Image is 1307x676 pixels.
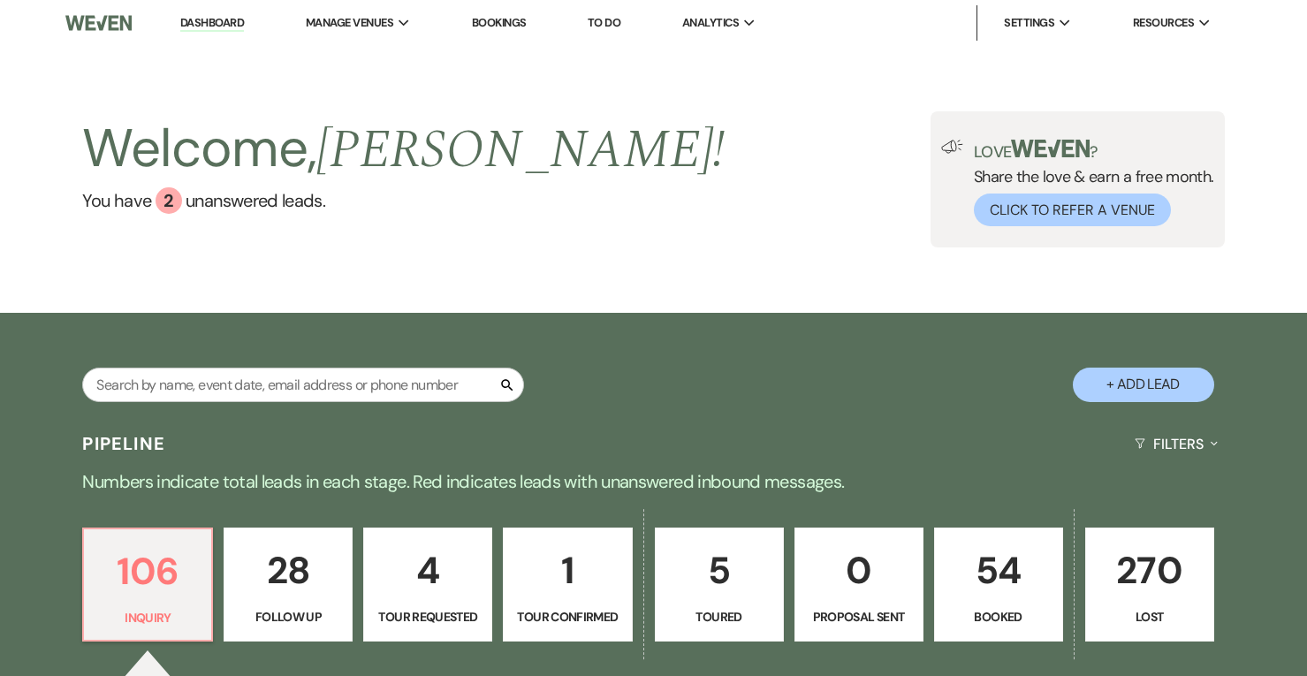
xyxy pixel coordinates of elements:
[1128,421,1224,467] button: Filters
[1085,528,1214,642] a: 270Lost
[180,15,244,32] a: Dashboard
[316,110,725,191] span: [PERSON_NAME] !
[666,541,772,600] p: 5
[963,140,1214,226] div: Share the love & earn a free month.
[974,140,1214,160] p: Love ?
[95,608,201,627] p: Inquiry
[946,607,1052,627] p: Booked
[363,528,492,642] a: 4Tour Requested
[655,528,784,642] a: 5Toured
[941,140,963,154] img: loud-speaker-illustration.svg
[82,111,725,187] h2: Welcome,
[306,14,393,32] span: Manage Venues
[794,528,923,642] a: 0Proposal Sent
[82,528,213,642] a: 106Inquiry
[1073,368,1214,402] button: + Add Lead
[18,467,1290,496] p: Numbers indicate total leads in each stage. Red indicates leads with unanswered inbound messages.
[1133,14,1194,32] span: Resources
[65,4,132,42] img: Weven Logo
[946,541,1052,600] p: 54
[514,541,620,600] p: 1
[682,14,739,32] span: Analytics
[375,607,481,627] p: Tour Requested
[472,15,527,30] a: Bookings
[235,607,341,627] p: Follow Up
[666,607,772,627] p: Toured
[95,542,201,601] p: 106
[514,607,620,627] p: Tour Confirmed
[82,368,524,402] input: Search by name, event date, email address or phone number
[1004,14,1054,32] span: Settings
[934,528,1063,642] a: 54Booked
[588,15,620,30] a: To Do
[806,607,912,627] p: Proposal Sent
[224,528,353,642] a: 28Follow Up
[1011,140,1090,157] img: weven-logo-green.svg
[156,187,182,214] div: 2
[82,187,725,214] a: You have 2 unanswered leads.
[503,528,632,642] a: 1Tour Confirmed
[1097,541,1203,600] p: 270
[1097,607,1203,627] p: Lost
[82,431,165,456] h3: Pipeline
[375,541,481,600] p: 4
[806,541,912,600] p: 0
[235,541,341,600] p: 28
[974,194,1171,226] button: Click to Refer a Venue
